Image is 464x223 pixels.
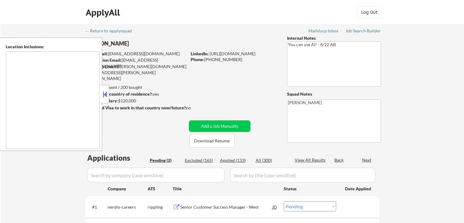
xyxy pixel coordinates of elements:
[87,168,225,182] input: Search by company (case sensitive)
[85,29,138,33] div: ← Return to /applysquad
[85,91,185,97] div: yes
[180,204,272,210] div: Senior Customer Success Manager - West
[108,204,148,210] div: nerdio-careers
[148,186,173,192] div: ATS
[191,51,209,56] strong: LinkedIn:
[85,98,187,104] div: $120,000
[85,105,187,110] strong: Will need Visa to work in that country now/future?:
[185,157,215,163] div: Excluded (165)
[86,7,122,18] div: ApplyAll
[85,64,187,82] div: [PERSON_NAME][DOMAIN_NAME][EMAIL_ADDRESS][PERSON_NAME][DOMAIN_NAME]
[86,57,187,69] div: [EMAIL_ADDRESS][DOMAIN_NAME]
[186,105,203,111] div: no
[189,120,250,132] button: Add a Job Manually
[230,168,375,182] input: Search by title (case sensitive)
[92,204,103,210] div: #1
[345,186,372,192] div: Date Applied
[86,51,187,57] div: [EMAIL_ADDRESS][DOMAIN_NAME]
[210,51,255,56] a: [URL][DOMAIN_NAME]
[189,134,235,148] button: Download Resume
[85,91,153,97] strong: Can work in country of residence?:
[191,57,204,62] strong: Phone:
[85,28,138,35] a: ← Return to /applysquad
[148,204,173,210] div: rippling
[85,84,187,90] div: 133 sent / 200 bought
[150,157,180,163] div: Pending (2)
[308,28,339,35] a: Mailslurp Inbox
[295,157,327,163] div: View All Results
[6,44,100,50] div: Location Inclusions:
[256,157,286,163] div: All (300)
[362,157,372,163] div: Next
[334,157,344,163] div: Back
[272,201,278,212] div: JD
[284,183,336,194] div: Status
[191,57,277,63] div: [PHONE_NUMBER]
[345,29,381,33] div: Job Search Builder
[357,6,382,18] button: Log Out
[220,157,250,163] div: Applied (133)
[287,35,381,41] div: Internal Notes
[85,40,211,47] div: [PERSON_NAME]
[108,186,148,192] div: Company
[287,91,381,97] div: Squad Notes
[173,186,278,192] div: Title
[87,154,148,162] div: Applications
[308,29,339,33] div: Mailslurp Inbox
